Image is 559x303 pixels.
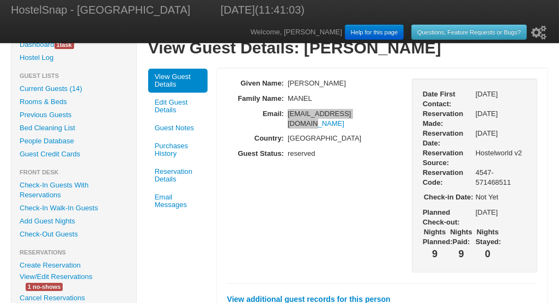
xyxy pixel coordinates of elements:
a: Help for this page [345,25,404,40]
div: Welcome, [PERSON_NAME] [251,22,548,43]
a: Rooms & Beds [11,95,136,108]
span: 1 [57,41,60,48]
b: Date First Contact: [423,90,455,108]
h1: View Guest Details: [PERSON_NAME] [148,38,548,58]
b: Country: [254,134,284,142]
p: [DATE] [476,109,526,119]
b: Check-in Date: [424,193,473,201]
a: Email Messages [148,189,208,213]
li: Front Desk [11,166,136,179]
a: Add Guest Nights [11,215,136,228]
b: Reservation Code: [423,168,463,186]
p: Not Yet [476,192,526,202]
b: Email: [263,110,284,118]
a: [EMAIL_ADDRESS][DOMAIN_NAME] [288,110,351,128]
a: Reservation Details [148,163,208,187]
a: Create Reservation [11,259,136,272]
b: Nights Stayed: [476,228,501,246]
p: [DATE] [476,208,526,217]
li: Reservations [11,246,136,259]
p: [GEOGRAPHIC_DATA] [288,134,405,143]
a: Check-In Guests With Reservations [11,179,136,202]
h3: 9 [423,247,447,262]
a: Check-In Walk-In Guests [11,202,136,215]
b: Planned Check-out: [423,208,460,226]
a: Edit Guest Details [148,94,208,118]
span: (11:41:03) [255,4,305,16]
b: Reservation Date: [423,129,463,147]
b: Reservation Source: [423,149,463,167]
p: [PERSON_NAME] [288,78,405,88]
a: Purchases History [148,138,208,162]
b: Nights Planned: [423,228,453,246]
b: Family Name: [238,94,284,102]
p: 4547-571468511 [476,168,526,187]
p: Hostelworld v2 [476,148,526,158]
a: View/Edit Reservations [11,271,100,282]
a: Check-Out Guests [11,228,136,241]
a: View Guest Details [148,69,208,93]
li: Guest Lists [11,69,136,82]
p: reserved [288,149,405,159]
b: Nights Paid: [450,228,472,246]
a: Guest Credit Cards [11,148,136,161]
a: 1 no-shows [17,281,71,292]
a: Questions, Feature Requests or Bugs? [411,25,527,40]
a: Dashboard1task [11,38,136,51]
a: Guest Notes [148,120,208,136]
h3: 0 [476,247,500,262]
b: Given Name: [241,79,284,87]
span: 1 no-shows [26,283,63,291]
a: Bed Cleaning List [11,122,136,135]
span: task [54,41,74,49]
h3: 9 [449,247,473,262]
a: Hostel Log [11,51,136,64]
b: Guest Status: [238,149,284,157]
p: [DATE] [476,129,526,138]
p: MANEL [288,94,405,104]
a: Previous Guests [11,108,136,122]
i: Setup Wizard [531,26,546,40]
a: People Database [11,135,136,148]
b: Reservation Made: [423,110,463,128]
a: Current Guests (14) [11,82,136,95]
p: [DATE] [476,89,526,99]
